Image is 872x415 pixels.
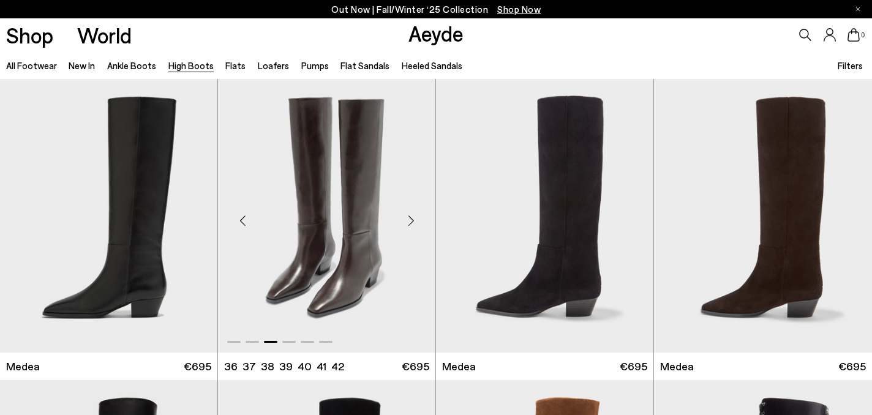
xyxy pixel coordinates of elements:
a: All Footwear [6,60,57,71]
a: High Boots [168,60,214,71]
a: Flats [225,60,246,71]
a: 0 [848,28,860,42]
span: €695 [184,359,211,374]
span: 0 [860,32,866,39]
a: Medea €695 [654,353,872,380]
a: Shop [6,24,53,46]
li: 36 [224,359,238,374]
div: Previous slide [224,202,261,239]
img: Medea Knee-High Boots [218,79,435,352]
span: €695 [838,359,866,374]
a: Aeyde [408,20,464,46]
a: Medea €695 [436,353,653,380]
span: Navigate to /collections/new-in [497,4,541,15]
img: Medea Suede Knee-High Boots [436,79,653,352]
a: Pumps [301,60,329,71]
a: Heeled Sandals [402,60,462,71]
li: 37 [242,359,256,374]
a: 36 37 38 39 40 41 42 €695 [218,353,435,380]
span: Medea [6,359,40,374]
li: 39 [279,359,293,374]
span: €695 [620,359,647,374]
a: World [77,24,132,46]
a: Loafers [258,60,289,71]
a: Flat Sandals [340,60,389,71]
span: Filters [838,60,863,71]
div: 3 / 6 [218,79,435,352]
li: 42 [331,359,344,374]
li: 40 [298,359,312,374]
li: 38 [261,359,274,374]
a: New In [69,60,95,71]
span: Medea [660,359,694,374]
img: Medea Suede Knee-High Boots [654,79,872,352]
ul: variant [224,359,340,374]
a: Next slide Previous slide [218,79,435,352]
div: Next slide [393,202,429,239]
span: €695 [402,359,429,374]
li: 41 [317,359,326,374]
span: Medea [442,359,476,374]
a: Ankle Boots [107,60,156,71]
p: Out Now | Fall/Winter ‘25 Collection [331,2,541,17]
